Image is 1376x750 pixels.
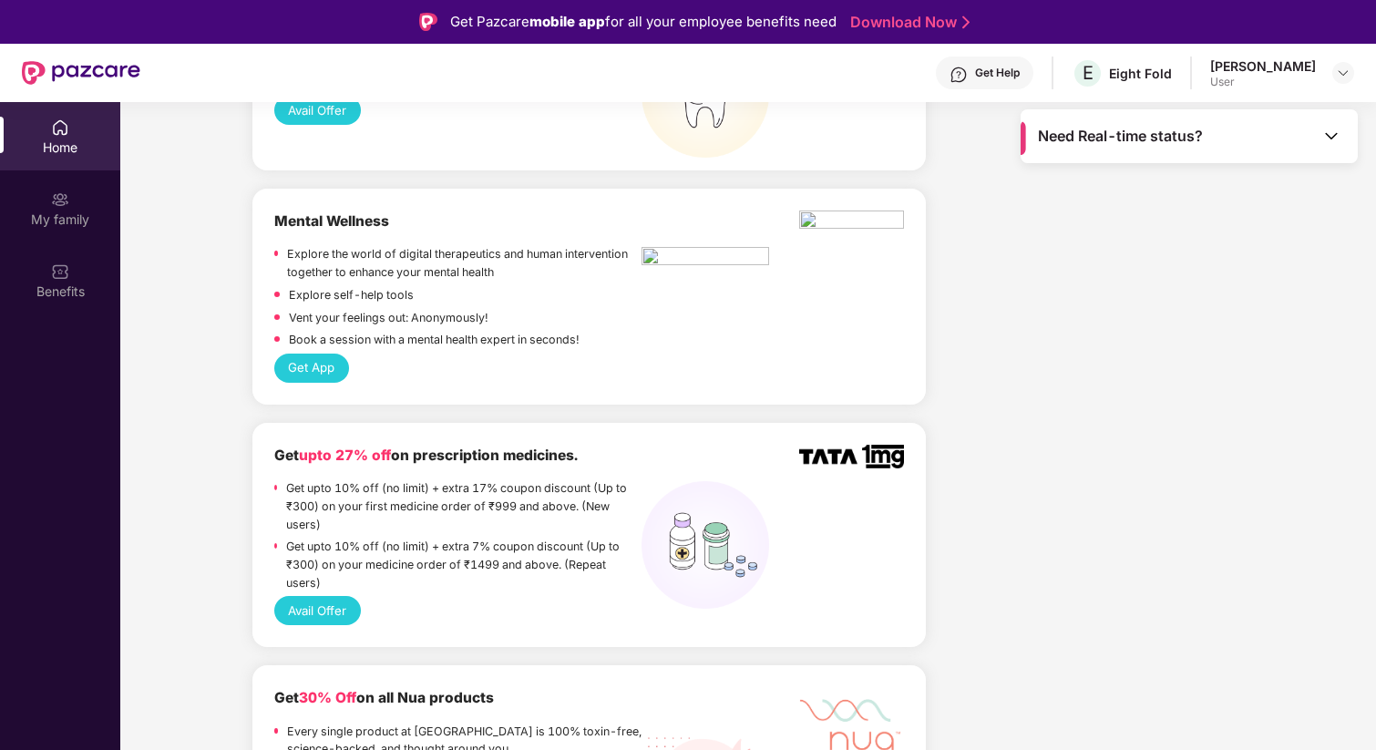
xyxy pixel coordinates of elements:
[799,211,904,234] img: Editable_Primary%20Logo%20_%20~1-3@4x.png
[1322,127,1340,145] img: Toggle Icon
[51,118,69,137] img: svg+xml;base64,PHN2ZyBpZD0iSG9tZSIgeG1sbnM9Imh0dHA6Ly93d3cudzMub3JnLzIwMDAvc3ZnIiB3aWR0aD0iMjAiIG...
[287,245,642,281] p: Explore the world of digital therapeutics and human intervention together to enhance your mental ...
[51,190,69,209] img: svg+xml;base64,PHN2ZyB3aWR0aD0iMjAiIGhlaWdodD0iMjAiIHZpZXdCb3g9IjAgMCAyMCAyMCIgZmlsbD0ibm9uZSIgeG...
[1038,127,1203,146] span: Need Real-time status?
[950,66,968,84] img: svg+xml;base64,PHN2ZyBpZD0iSGVscC0zMngzMiIgeG1sbnM9Imh0dHA6Ly93d3cudzMub3JnLzIwMDAvc3ZnIiB3aWR0aD...
[299,689,356,706] span: 30% Off
[22,61,140,85] img: New Pazcare Logo
[286,538,642,591] p: Get upto 10% off (no limit) + extra 7% coupon discount (Up to ₹300) on your medicine order of ₹14...
[962,13,970,32] img: Stroke
[799,445,904,468] img: TATA_1mg_Logo.png
[274,447,578,464] b: Get on prescription medicines.
[450,11,837,33] div: Get Pazcare for all your employee benefits need
[1083,62,1094,84] span: E
[299,447,391,464] span: upto 27% off
[975,66,1020,80] div: Get Help
[1109,65,1172,82] div: Eight Fold
[274,689,494,706] b: Get on all Nua products
[529,13,605,30] strong: mobile app
[850,13,964,32] a: Download Now
[274,96,361,125] button: Avail Offer
[286,479,642,533] p: Get upto 10% off (no limit) + extra 17% coupon discount (Up to ₹300) on your first medicine order...
[289,331,580,349] p: Book a session with a mental health expert in seconds!
[1210,57,1316,75] div: [PERSON_NAME]
[289,286,414,304] p: Explore self-help tools
[419,13,437,31] img: Logo
[274,596,361,625] button: Avail Offer
[51,262,69,281] img: svg+xml;base64,PHN2ZyBpZD0iQmVuZWZpdHMiIHhtbG5zPSJodHRwOi8vd3d3LnczLm9yZy8yMDAwL3N2ZyIgd2lkdGg9Ij...
[274,212,389,230] b: Mental Wellness
[642,247,769,271] img: opd-02.png
[1210,75,1316,89] div: User
[274,354,349,383] button: Get App
[1336,66,1350,80] img: svg+xml;base64,PHN2ZyBpZD0iRHJvcGRvd24tMzJ4MzIiIHhtbG5zPSJodHRwOi8vd3d3LnczLm9yZy8yMDAwL3N2ZyIgd2...
[289,309,488,327] p: Vent your feelings out: Anonymously!
[642,481,769,609] img: medicines%20(1).png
